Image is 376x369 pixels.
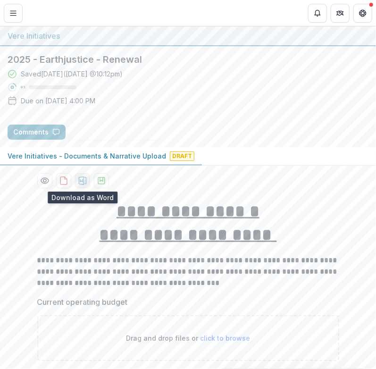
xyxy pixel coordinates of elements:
p: 0 % [21,84,25,91]
span: click to browse [200,334,250,342]
div: Saved [DATE] ( [DATE] @ 10:12pm ) [21,69,123,79]
p: Vere Initiatives - Documents & Narrative Upload [8,151,166,161]
button: download-proposal [56,173,71,188]
button: Answer Suggestions [69,125,161,140]
div: Vere Initiatives [8,30,368,42]
button: Preview 354e6ed8-abfe-408f-a713-8f166bd43b69-0.pdf [37,173,52,188]
button: Partners [331,4,350,23]
p: Current operating budget [37,296,128,308]
h2: 2025 - Earthjustice - Renewal [8,54,368,65]
button: Toggle Menu [4,4,23,23]
p: Due on [DATE] 4:00 PM [21,96,95,106]
button: Notifications [308,4,327,23]
button: Get Help [353,4,372,23]
button: download-proposal [75,173,90,188]
button: download-proposal [94,173,109,188]
span: Draft [170,151,194,161]
button: Comments [8,125,66,140]
p: Drag and drop files or [126,333,250,343]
